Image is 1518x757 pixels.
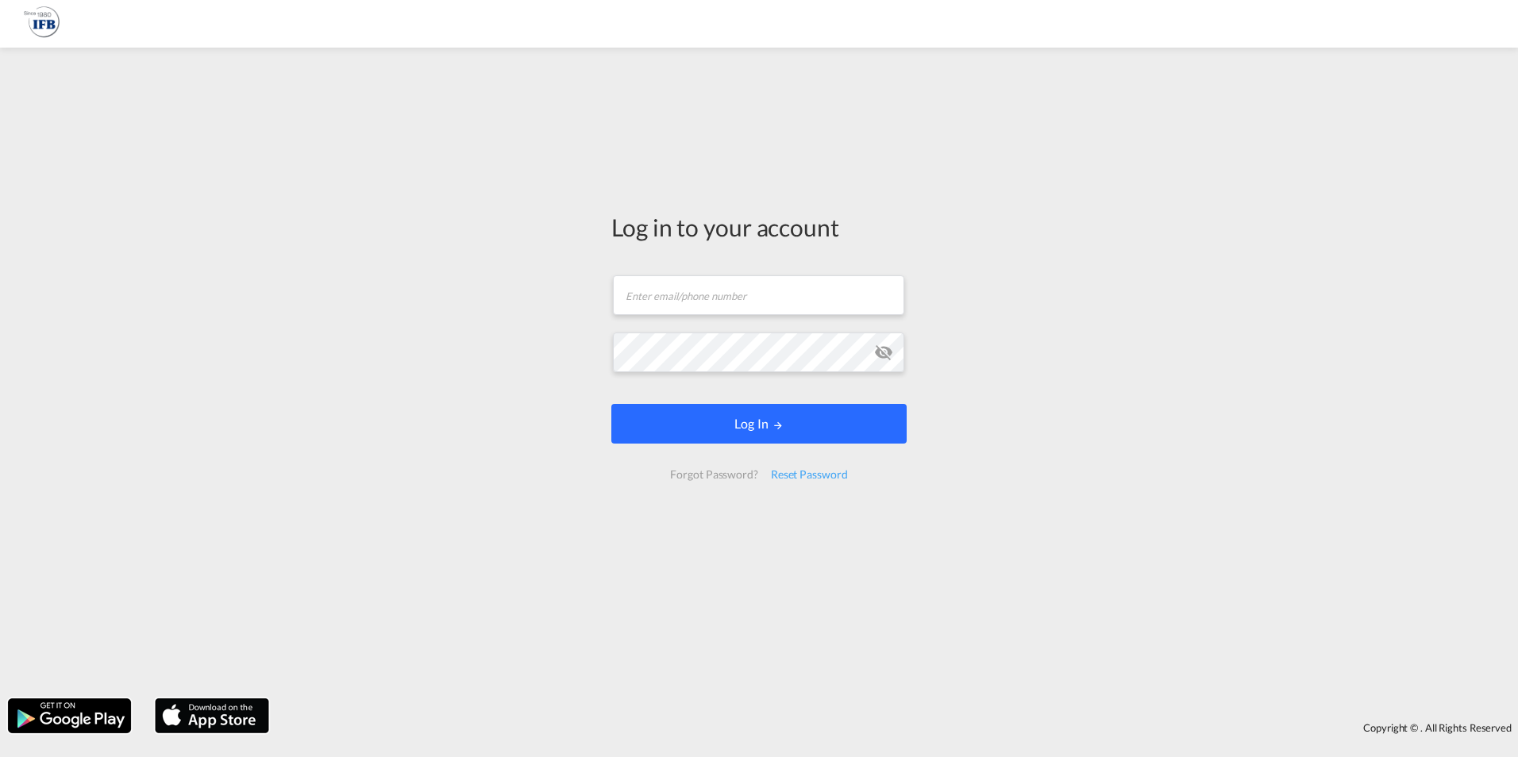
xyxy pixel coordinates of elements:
[874,343,893,362] md-icon: icon-eye-off
[613,275,904,315] input: Enter email/phone number
[153,697,271,735] img: apple.png
[765,460,854,489] div: Reset Password
[611,404,907,444] button: LOGIN
[24,6,60,42] img: 1f261f00256b11eeaf3d89493e6660f9.png
[6,697,133,735] img: google.png
[611,210,907,244] div: Log in to your account
[664,460,764,489] div: Forgot Password?
[277,714,1518,741] div: Copyright © . All Rights Reserved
